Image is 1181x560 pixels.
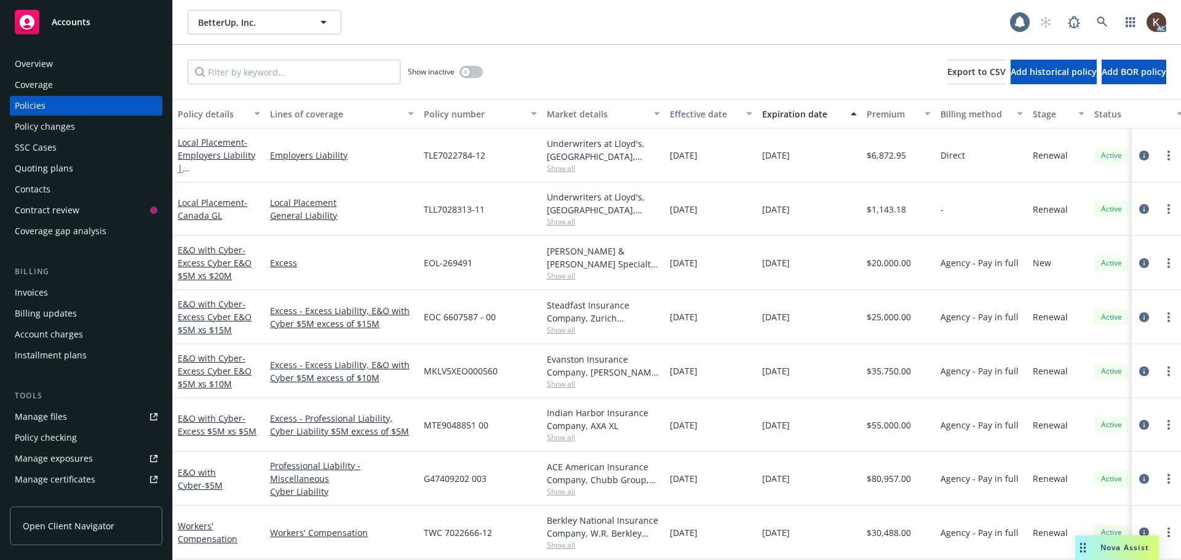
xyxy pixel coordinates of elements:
[547,486,660,497] span: Show all
[10,221,162,241] a: Coverage gap analysis
[940,526,1019,539] span: Agency - Pay in full
[178,244,252,282] a: E&O with Cyber
[1062,10,1086,34] a: Report a Bug
[670,365,698,377] span: [DATE]
[547,216,660,227] span: Show all
[424,310,496,323] span: EOC 6607587 - 00
[547,460,660,486] div: ACE American Insurance Company, Chubb Group, Amwins
[198,16,304,29] span: BetterUp, Inc.
[270,526,414,539] a: Workers' Compensation
[670,203,698,216] span: [DATE]
[1033,419,1068,432] span: Renewal
[15,407,67,427] div: Manage files
[178,136,255,200] span: - Employers Liability | [GEOGRAPHIC_DATA] EL
[15,304,77,323] div: Billing updates
[1137,148,1151,163] a: circleInformation
[1033,203,1068,216] span: Renewal
[1161,256,1176,270] a: more
[15,428,77,448] div: Policy checking
[762,108,843,120] div: Expiration date
[867,256,911,269] span: $20,000.00
[15,491,77,510] div: Manage claims
[15,345,87,365] div: Installment plans
[1161,148,1176,163] a: more
[178,298,252,336] a: E&O with Cyber
[270,412,414,438] a: Excess - Professional Liability, Cyber Liability $5M excess of $5M
[15,96,46,116] div: Policies
[1011,60,1097,84] button: Add historical policy
[178,298,252,336] span: - Excess Cyber E&O $5M xs $15M
[867,310,911,323] span: $25,000.00
[547,270,660,281] span: Show all
[15,138,57,157] div: SSC Cases
[10,449,162,468] a: Manage exposures
[15,117,75,136] div: Policy changes
[1090,10,1115,34] a: Search
[270,304,414,330] a: Excess - Excess Liability, E&O with Cyber $5M excess of $15M
[670,256,698,269] span: [DATE]
[670,526,698,539] span: [DATE]
[1033,526,1068,539] span: Renewal
[10,470,162,489] a: Manage certificates
[1099,203,1124,215] span: Active
[547,379,660,389] span: Show all
[940,472,1019,485] span: Agency - Pay in full
[1161,364,1176,379] a: more
[424,108,523,120] div: Policy number
[408,66,455,77] span: Show inactive
[1099,366,1124,377] span: Active
[940,149,965,162] span: Direct
[270,459,414,485] a: Professional Liability - Miscellaneous
[424,149,485,162] span: TLE7022784-12
[940,419,1019,432] span: Agency - Pay in full
[178,352,252,390] span: - Excess Cyber E&O $5M xs $10M
[10,266,162,278] div: Billing
[940,310,1019,323] span: Agency - Pay in full
[547,191,660,216] div: Underwriters at Lloyd's, [GEOGRAPHIC_DATA], [PERSON_NAME] of [GEOGRAPHIC_DATA], Berkley Technolog...
[940,365,1019,377] span: Agency - Pay in full
[15,283,48,302] div: Invoices
[270,196,414,209] a: Local Placement
[940,256,1019,269] span: Agency - Pay in full
[940,203,944,216] span: -
[173,99,265,128] button: Policy details
[762,365,790,377] span: [DATE]
[547,299,660,325] div: Steadfast Insurance Company, Zurich Insurance Group
[665,99,757,128] button: Effective date
[270,149,414,162] a: Employers Liability
[1161,310,1176,325] a: more
[1161,202,1176,216] a: more
[1147,12,1166,32] img: photo
[1033,310,1068,323] span: Renewal
[10,117,162,136] a: Policy changes
[762,310,790,323] span: [DATE]
[670,310,698,323] span: [DATE]
[10,200,162,220] a: Contract review
[1033,10,1058,34] a: Start snowing
[178,244,252,282] span: - Excess Cyber E&O $5M xs $20M
[1099,473,1124,484] span: Active
[1137,364,1151,379] a: circleInformation
[1161,471,1176,486] a: more
[10,138,162,157] a: SSC Cases
[542,99,665,128] button: Market details
[15,54,53,74] div: Overview
[1028,99,1089,128] button: Stage
[10,54,162,74] a: Overview
[1137,310,1151,325] a: circleInformation
[10,325,162,344] a: Account charges
[1161,417,1176,432] a: more
[547,108,646,120] div: Market details
[862,99,936,128] button: Premium
[547,353,660,379] div: Evanston Insurance Company, [PERSON_NAME] Insurance
[10,283,162,302] a: Invoices
[1137,417,1151,432] a: circleInformation
[424,472,487,485] span: G47409202 003
[188,60,400,84] input: Filter by keyword...
[15,179,50,199] div: Contacts
[15,470,95,489] div: Manage certificates
[762,526,790,539] span: [DATE]
[547,137,660,163] div: Underwriters at Lloyd's, [GEOGRAPHIC_DATA], [PERSON_NAME] of [GEOGRAPHIC_DATA], Berkley Technolog...
[10,179,162,199] a: Contacts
